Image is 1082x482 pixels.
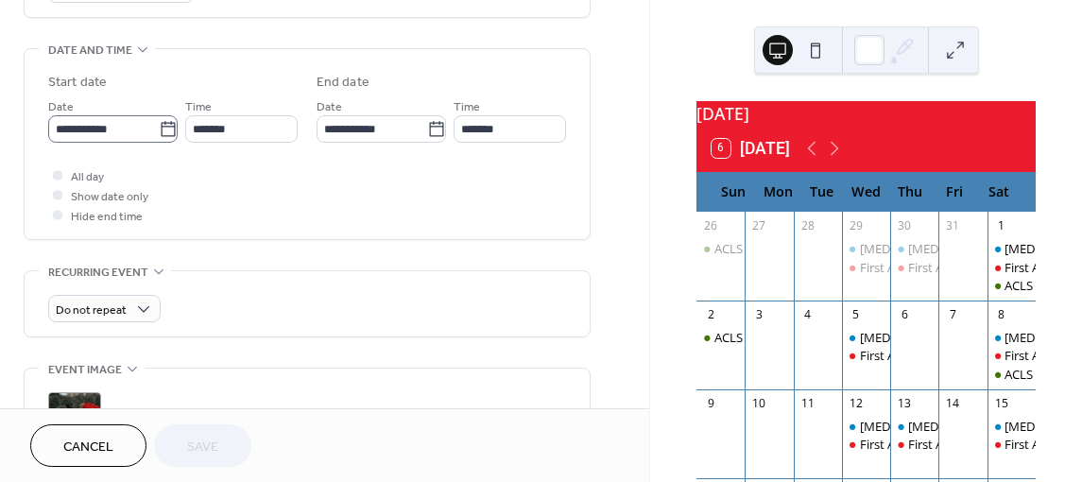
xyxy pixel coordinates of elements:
span: Show date only [71,187,148,207]
span: Date [48,97,74,117]
div: 1 [993,217,1009,233]
div: First Aid, CPR/ AED [860,259,965,276]
div: First Aid, CPR/ AED [842,436,890,453]
div: ACLS Certification [988,366,1036,383]
div: 3 [751,306,767,322]
div: Thu [888,172,933,211]
div: Wed [844,172,888,211]
div: 29 [848,217,864,233]
div: 6 [897,306,913,322]
div: Basic Life Support (BLS) [890,240,938,257]
div: Mon [756,172,800,211]
div: ACLS Certification [696,240,745,257]
div: [MEDICAL_DATA] (BLS) [860,418,989,435]
div: ACLS Certification [988,277,1036,294]
span: All day [71,167,104,187]
div: Basic Life Support (BLS) [988,329,1036,346]
span: Time [454,97,480,117]
div: Start date [48,73,107,93]
div: 14 [945,395,961,411]
div: 9 [703,395,719,411]
div: 13 [897,395,913,411]
div: [MEDICAL_DATA] (BLS) [860,240,989,257]
span: Do not repeat [56,300,127,321]
div: 10 [751,395,767,411]
div: First Aid, CPR/ AED [842,259,890,276]
div: First Aid, CPR/ AED [890,436,938,453]
div: 26 [703,217,719,233]
div: ; [48,392,101,445]
div: 8 [993,306,1009,322]
div: First Aid, CPR/ AED [860,436,965,453]
div: 11 [799,395,816,411]
button: 6[DATE] [705,134,797,163]
div: Basic Life Support (BLS) [890,418,938,435]
div: First Aid, CPR/ AED [988,436,1036,453]
div: First Aid, CPR/ AED [988,259,1036,276]
span: Recurring event [48,263,148,283]
button: Cancel [30,424,146,467]
div: 27 [751,217,767,233]
div: [MEDICAL_DATA] (BLS) [860,329,989,346]
span: Hide end time [71,207,143,227]
div: Tue [799,172,844,211]
div: 28 [799,217,816,233]
div: [DATE] [696,101,1036,126]
div: First Aid, CPR/ AED [908,436,1013,453]
div: Basic Life Support (BLS) [842,329,890,346]
div: 7 [945,306,961,322]
div: ACLS Certification [696,329,745,346]
div: First Aid, CPR/ AED [908,259,1013,276]
div: First Aid, CPR/ AED [860,347,965,364]
div: End date [317,73,369,93]
div: 12 [848,395,864,411]
div: First Aid, CPR/ AED [842,347,890,364]
div: 2 [703,306,719,322]
div: Basic Life Support (BLS) [842,418,890,435]
div: Basic Life Support (BLS) [988,418,1036,435]
div: Basic Life Support (BLS) [988,240,1036,257]
div: 30 [897,217,913,233]
div: 15 [993,395,1009,411]
div: 31 [945,217,961,233]
div: Sun [712,172,756,211]
div: 4 [799,306,816,322]
div: 5 [848,306,864,322]
div: [MEDICAL_DATA] (BLS) [908,418,1038,435]
div: ACLS Certification [714,329,815,346]
div: [MEDICAL_DATA] (BLS) [908,240,1038,257]
div: Fri [933,172,977,211]
span: Time [185,97,212,117]
span: Date [317,97,342,117]
div: Basic Life Support (BLS) [842,240,890,257]
div: First Aid, CPR/ AED [890,259,938,276]
span: Event image [48,360,122,380]
span: Cancel [63,438,113,457]
div: Sat [976,172,1021,211]
div: First Aid, CPR/ AED [988,347,1036,364]
span: Date and time [48,41,132,60]
div: ACLS Certification [714,240,815,257]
